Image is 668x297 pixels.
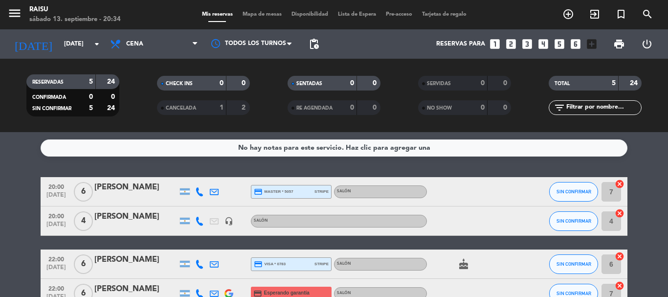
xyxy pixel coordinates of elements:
div: [PERSON_NAME] [94,210,178,223]
i: headset_mic [224,217,233,226]
span: SIN CONFIRMAR [557,218,591,224]
span: Reservas para [436,41,485,47]
span: 20:00 [44,210,68,221]
span: SIN CONFIRMAR [32,106,71,111]
i: search [642,8,653,20]
span: 22:00 [44,253,68,264]
span: 22:00 [44,282,68,294]
strong: 0 [220,80,223,87]
span: SIN CONFIRMAR [557,291,591,296]
span: Mapa de mesas [238,12,287,17]
span: SERVIDAS [427,81,451,86]
span: SIN CONFIRMAR [557,189,591,194]
div: [PERSON_NAME] [94,253,178,266]
span: [DATE] [44,192,68,203]
input: Filtrar por nombre... [565,102,641,113]
div: No hay notas para este servicio. Haz clic para agregar una [238,142,430,154]
i: looks_one [489,38,501,50]
span: [DATE] [44,221,68,232]
strong: 0 [481,80,485,87]
span: SIN CONFIRMAR [557,261,591,267]
strong: 24 [107,105,117,112]
strong: 5 [89,78,93,85]
i: exit_to_app [589,8,601,20]
strong: 0 [111,93,117,100]
span: Esperando garantía [264,289,310,297]
i: power_settings_new [641,38,653,50]
strong: 2 [242,104,247,111]
strong: 24 [630,80,640,87]
div: LOG OUT [633,29,661,59]
i: looks_5 [553,38,566,50]
strong: 0 [373,104,379,111]
span: Salón [337,291,351,295]
strong: 0 [350,80,354,87]
div: [PERSON_NAME] [94,181,178,194]
span: Salón [337,189,351,193]
span: 20:00 [44,181,68,192]
strong: 0 [89,93,93,100]
i: add_circle_outline [562,8,574,20]
span: CANCELADA [166,106,196,111]
span: [DATE] [44,264,68,275]
strong: 0 [350,104,354,111]
button: SIN CONFIRMAR [549,254,598,274]
span: SENTADAS [296,81,322,86]
span: RE AGENDADA [296,106,333,111]
strong: 0 [503,80,509,87]
button: menu [7,6,22,24]
div: sábado 13. septiembre - 20:34 [29,15,121,24]
span: print [613,38,625,50]
i: credit_card [254,260,263,269]
span: stripe [314,261,329,267]
div: [PERSON_NAME] [94,283,178,296]
span: Disponibilidad [287,12,333,17]
i: filter_list [554,102,565,114]
span: 6 [74,254,93,274]
i: credit_card [254,187,263,196]
span: pending_actions [308,38,320,50]
button: SIN CONFIRMAR [549,182,598,202]
span: 6 [74,182,93,202]
i: looks_4 [537,38,550,50]
span: master * 5057 [254,187,293,196]
i: cancel [615,208,624,218]
i: cake [458,258,469,270]
i: cancel [615,179,624,189]
span: Tarjetas de regalo [417,12,471,17]
span: Cena [126,41,143,47]
i: looks_3 [521,38,534,50]
span: Lista de Espera [333,12,381,17]
strong: 0 [503,104,509,111]
span: Salón [337,262,351,266]
i: add_box [585,38,598,50]
strong: 0 [373,80,379,87]
i: turned_in_not [615,8,627,20]
i: cancel [615,251,624,261]
i: looks_two [505,38,517,50]
span: 4 [74,211,93,231]
strong: 1 [220,104,223,111]
strong: 24 [107,78,117,85]
span: TOTAL [555,81,570,86]
span: RESERVADAS [32,80,64,85]
span: Salón [254,219,268,223]
i: menu [7,6,22,21]
i: [DATE] [7,33,59,55]
span: visa * 0783 [254,260,286,269]
strong: 0 [242,80,247,87]
strong: 0 [481,104,485,111]
span: stripe [314,188,329,195]
strong: 5 [89,105,93,112]
i: arrow_drop_down [91,38,103,50]
span: CHECK INS [166,81,193,86]
div: Raisu [29,5,121,15]
i: cancel [615,281,624,291]
span: Mis reservas [197,12,238,17]
span: NO SHOW [427,106,452,111]
span: CONFIRMADA [32,95,66,100]
button: SIN CONFIRMAR [549,211,598,231]
span: Pre-acceso [381,12,417,17]
i: looks_6 [569,38,582,50]
strong: 5 [612,80,616,87]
